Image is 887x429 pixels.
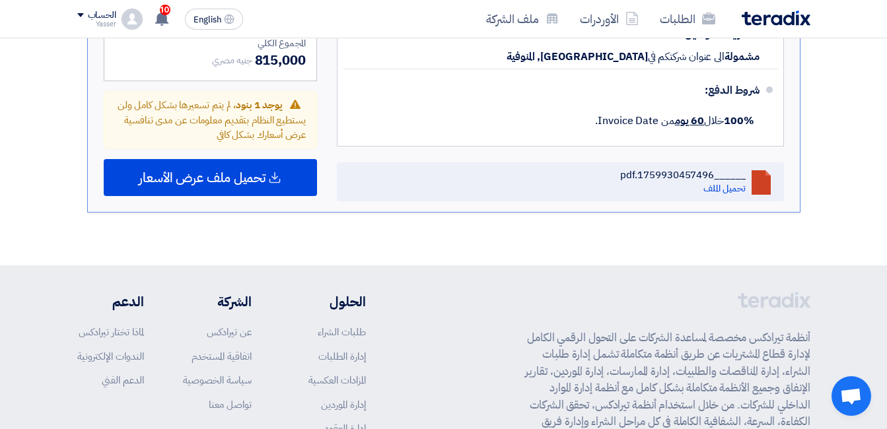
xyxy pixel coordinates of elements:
a: الأوردرات [569,3,649,34]
div: الحساب [88,10,116,21]
span: [GEOGRAPHIC_DATA], المنوفية [507,50,647,63]
span: مشمولة [725,50,759,63]
a: عن تيرادكس [207,325,252,339]
div: Yasser [77,20,116,28]
div: ______1759930457496.pdf [620,169,746,181]
li: الشركة [183,292,252,312]
a: سياسة الخصوصية [183,373,252,387]
div: شروط الدفع: [364,75,760,106]
li: الحلول [291,292,366,312]
a: ______1759930457496.pdf تحميل الملف [337,162,784,201]
div: Open chat [832,376,871,416]
span: ، لم يتم تسعيرها بشكل كامل ولن يستطيع النظام بتقديم معلومات عن مدى تنافسية عرض أسعارك بشكل كافي [118,98,306,142]
a: تحميل الملف [703,181,745,195]
a: الطلبات [649,3,726,34]
span: 10 [160,5,170,15]
span: تحميل ملف عرض الأسعار [139,172,266,183]
span: English [194,15,221,24]
span: يوجد 1 بنود [236,98,282,112]
a: تواصل معنا [209,397,252,412]
a: إدارة الطلبات [318,349,366,364]
a: ملف الشركة [476,3,569,34]
span: الى عنوان شركتكم في [648,50,725,63]
a: طلبات الشراء [318,325,366,339]
a: الندوات الإلكترونية [77,349,144,364]
a: لماذا تختار تيرادكس [79,325,144,339]
div: المجموع الكلي [115,36,306,50]
u: 60 يوم [675,113,704,129]
a: اتفاقية المستخدم [192,349,252,364]
img: Teradix logo [742,11,810,26]
span: جنيه مصري [212,53,252,67]
li: الدعم [77,292,144,312]
strong: 100% [724,113,754,129]
span: خلال من Invoice Date. [595,113,754,129]
button: English [185,9,243,30]
span: 815,000 [255,50,306,70]
img: profile_test.png [122,9,143,30]
a: المزادات العكسية [308,373,366,387]
a: الدعم الفني [102,373,144,387]
a: إدارة الموردين [321,397,366,412]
